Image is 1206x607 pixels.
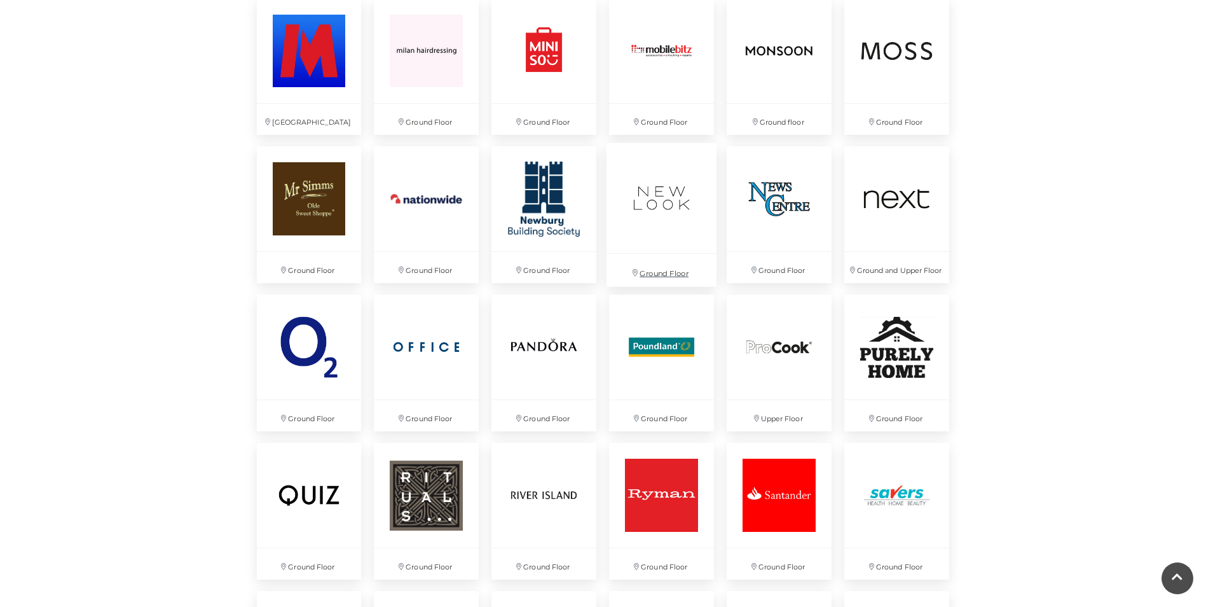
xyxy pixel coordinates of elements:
p: Ground Floor [727,548,832,580]
a: Ground Floor [485,140,603,290]
a: Ground Floor [250,288,368,438]
p: Ground Floor [844,400,949,431]
a: Ground Floor [367,436,485,586]
p: Ground Floor [257,400,362,431]
a: Ground Floor [250,436,368,586]
p: Ground Floor [374,548,479,580]
a: Ground Floor [720,436,838,586]
a: Ground Floor [367,140,485,290]
a: Ground and Upper Floor [838,140,956,290]
p: Ground Floor [844,104,949,135]
a: Ground Floor [603,288,720,438]
p: Ground Floor [491,400,596,431]
p: Ground Floor [609,104,714,135]
p: Ground floor [727,104,832,135]
a: Ground Floor [485,288,603,438]
a: Ground Floor [250,140,368,290]
a: Purley Home at Festival Place Ground Floor [838,288,956,438]
p: Ground Floor [257,548,362,580]
p: Ground Floor [844,548,949,580]
p: Ground Floor [609,400,714,431]
img: Purley Home at Festival Place [844,295,949,400]
p: Ground Floor [609,548,714,580]
a: Ground Floor [603,436,720,586]
p: Ground Floor [374,104,479,135]
p: Upper Floor [727,400,832,431]
p: Ground Floor [491,548,596,580]
a: Ground Floor [600,137,723,294]
p: Ground Floor [257,252,362,283]
a: Ground Floor [367,288,485,438]
a: Upper Floor [720,288,838,438]
a: Ground Floor [838,436,956,586]
p: Ground Floor [606,254,716,286]
p: Ground Floor [727,252,832,283]
a: Ground Floor [720,140,838,290]
p: Ground Floor [491,104,596,135]
a: Ground Floor [485,436,603,586]
p: Ground and Upper Floor [844,252,949,283]
p: Ground Floor [491,252,596,283]
p: [GEOGRAPHIC_DATA] [257,104,362,135]
p: Ground Floor [374,252,479,283]
p: Ground Floor [374,400,479,431]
